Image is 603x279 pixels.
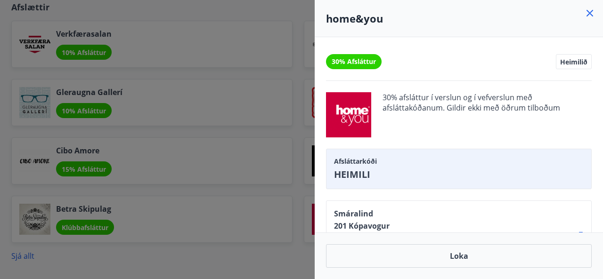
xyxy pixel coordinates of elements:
[326,244,592,268] button: Loka
[334,221,390,231] span: 201 Kópavogur
[560,57,587,66] span: Heimilið
[334,157,584,166] span: Afsláttarkóði
[334,208,390,219] span: Smáralind
[334,168,584,181] span: HEIMILI
[383,92,592,137] span: 30% afsláttur í verslun og í vefverslun með afsláttakóðanum. Gildir ekki með öðrum tilboðum
[326,11,592,25] h4: home&you
[332,57,376,66] span: 30% Afsláttur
